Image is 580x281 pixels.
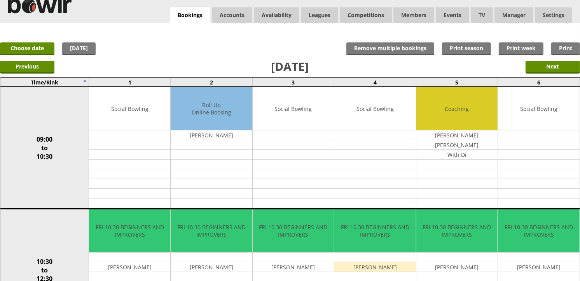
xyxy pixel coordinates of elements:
td: FRI 10.30 BEGINNERS AND IMPROVERS [171,209,252,253]
a: Leagues [301,7,338,23]
td: [PERSON_NAME] [253,262,334,272]
td: [PERSON_NAME] [416,130,498,140]
td: [PERSON_NAME] [498,262,579,272]
a: Events [436,7,469,23]
span: Accounts [212,7,252,23]
td: 4 [334,78,416,87]
span: TV [471,7,493,23]
td: FRI 10.30 BEGINNERS AND IMPROVERS [89,209,170,253]
td: FRI 10.30 BEGINNERS AND IMPROVERS [334,209,416,253]
a: Print week [499,42,543,55]
td: Roll Up Online Booking [171,87,252,130]
td: Social Bowling [89,87,170,130]
span: Settings [535,7,572,23]
input: Remove multiple bookings [346,42,434,55]
td: Social Bowling [334,87,416,130]
a: Print [551,42,580,55]
td: 5 [416,78,498,87]
td: Social Bowling [253,87,334,130]
td: With Di [416,150,498,160]
input: Next [526,61,580,74]
td: 2 [171,78,252,87]
a: Print season [442,42,491,55]
td: Coaching [416,87,498,130]
a: Bookings [170,7,210,23]
td: [PERSON_NAME] [171,130,252,140]
td: FRI 10.30 BEGINNERS AND IMPROVERS [498,209,579,253]
td: [PERSON_NAME] [416,140,498,150]
td: 1 [89,78,171,87]
a: Competitions [340,7,392,23]
td: 09:00 to 10:30 [0,87,89,209]
td: 6 [498,78,580,87]
td: 3 [252,78,334,87]
td: Time/Rink [0,78,89,87]
td: [PERSON_NAME] [89,262,170,272]
td: [PERSON_NAME] [171,262,252,272]
a: Availability [254,7,299,23]
td: Social Bowling [498,87,579,130]
td: [PERSON_NAME] [416,262,498,272]
td: FRI 10.30 BEGINNERS AND IMPROVERS [253,209,334,253]
td: [PERSON_NAME] [334,262,416,272]
td: FRI 10.30 BEGINNERS AND IMPROVERS [416,209,498,253]
span: Manager [494,7,533,23]
a: [DATE] [62,42,96,55]
span: Members [393,7,434,23]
